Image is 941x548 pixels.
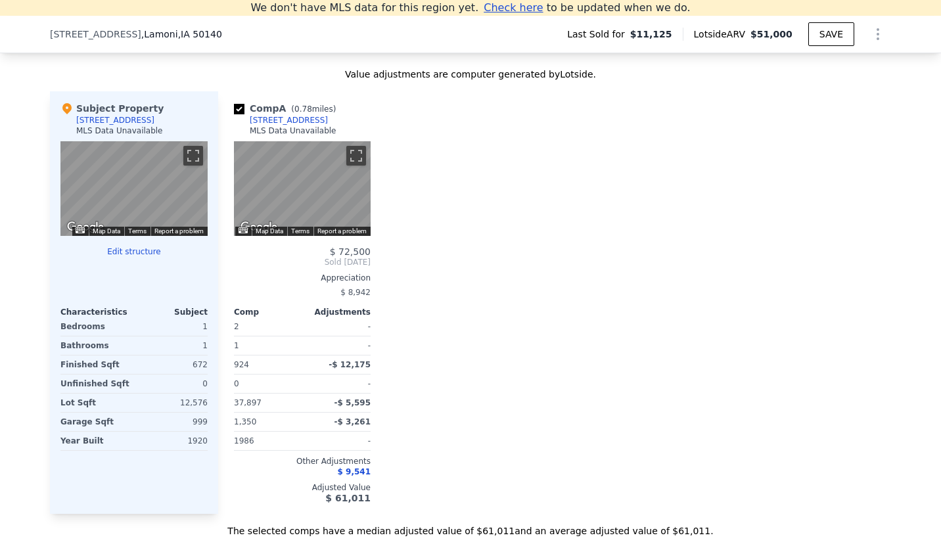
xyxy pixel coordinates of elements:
[64,219,107,236] img: Google
[865,21,891,47] button: Show Options
[305,317,371,336] div: -
[250,126,336,136] div: MLS Data Unavailable
[234,379,239,388] span: 0
[567,28,630,41] span: Last Sold for
[234,273,371,283] div: Appreciation
[76,126,163,136] div: MLS Data Unavailable
[234,482,371,493] div: Adjusted Value
[294,104,312,114] span: 0.78
[137,336,208,355] div: 1
[60,102,164,115] div: Subject Property
[137,432,208,450] div: 1920
[141,28,222,41] span: , Lamoni
[234,141,371,236] div: Street View
[317,227,367,235] a: Report a problem
[60,141,208,236] div: Street View
[60,355,131,374] div: Finished Sqft
[60,246,208,257] button: Edit structure
[76,227,85,233] button: Keyboard shortcuts
[178,29,222,39] span: , IA 50140
[305,375,371,393] div: -
[329,360,371,369] span: -$ 12,175
[305,432,371,450] div: -
[250,115,328,126] div: [STREET_ADDRESS]
[234,398,262,407] span: 37,897
[134,307,208,317] div: Subject
[50,68,891,81] div: Value adjustments are computer generated by Lotside .
[137,394,208,412] div: 12,576
[60,336,131,355] div: Bathrooms
[50,28,141,41] span: [STREET_ADDRESS]
[630,28,672,41] span: $11,125
[234,322,239,331] span: 2
[76,115,154,126] div: [STREET_ADDRESS]
[234,257,371,267] span: Sold [DATE]
[234,432,300,450] div: 1986
[137,355,208,374] div: 672
[338,467,371,476] span: $ 9,541
[694,28,750,41] span: Lotside ARV
[484,1,543,14] span: Check here
[60,394,131,412] div: Lot Sqft
[305,336,371,355] div: -
[64,219,107,236] a: Open this area in Google Maps (opens a new window)
[183,146,203,166] button: Toggle fullscreen view
[256,227,283,236] button: Map Data
[237,219,281,236] img: Google
[234,141,371,236] div: Map
[234,417,256,426] span: 1,350
[239,227,248,233] button: Keyboard shortcuts
[137,375,208,393] div: 0
[60,317,131,336] div: Bedrooms
[128,227,147,235] a: Terms (opens in new tab)
[234,336,300,355] div: 1
[302,307,371,317] div: Adjustments
[330,246,371,257] span: $ 72,500
[334,398,371,407] span: -$ 5,595
[60,432,131,450] div: Year Built
[93,227,120,236] button: Map Data
[137,317,208,336] div: 1
[234,115,328,126] a: [STREET_ADDRESS]
[808,22,854,46] button: SAVE
[60,413,131,431] div: Garage Sqft
[346,146,366,166] button: Toggle fullscreen view
[234,360,249,369] span: 924
[60,375,131,393] div: Unfinished Sqft
[60,307,134,317] div: Characteristics
[154,227,204,235] a: Report a problem
[234,102,341,115] div: Comp A
[286,104,341,114] span: ( miles)
[234,307,302,317] div: Comp
[291,227,310,235] a: Terms (opens in new tab)
[60,141,208,236] div: Map
[325,493,371,503] span: $ 61,011
[334,417,371,426] span: -$ 3,261
[750,29,792,39] span: $51,000
[50,514,891,537] div: The selected comps have a median adjusted value of $61,011 and an average adjusted value of $61,0...
[137,413,208,431] div: 999
[237,219,281,236] a: Open this area in Google Maps (opens a new window)
[234,456,371,467] div: Other Adjustments
[340,288,371,297] span: $ 8,942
